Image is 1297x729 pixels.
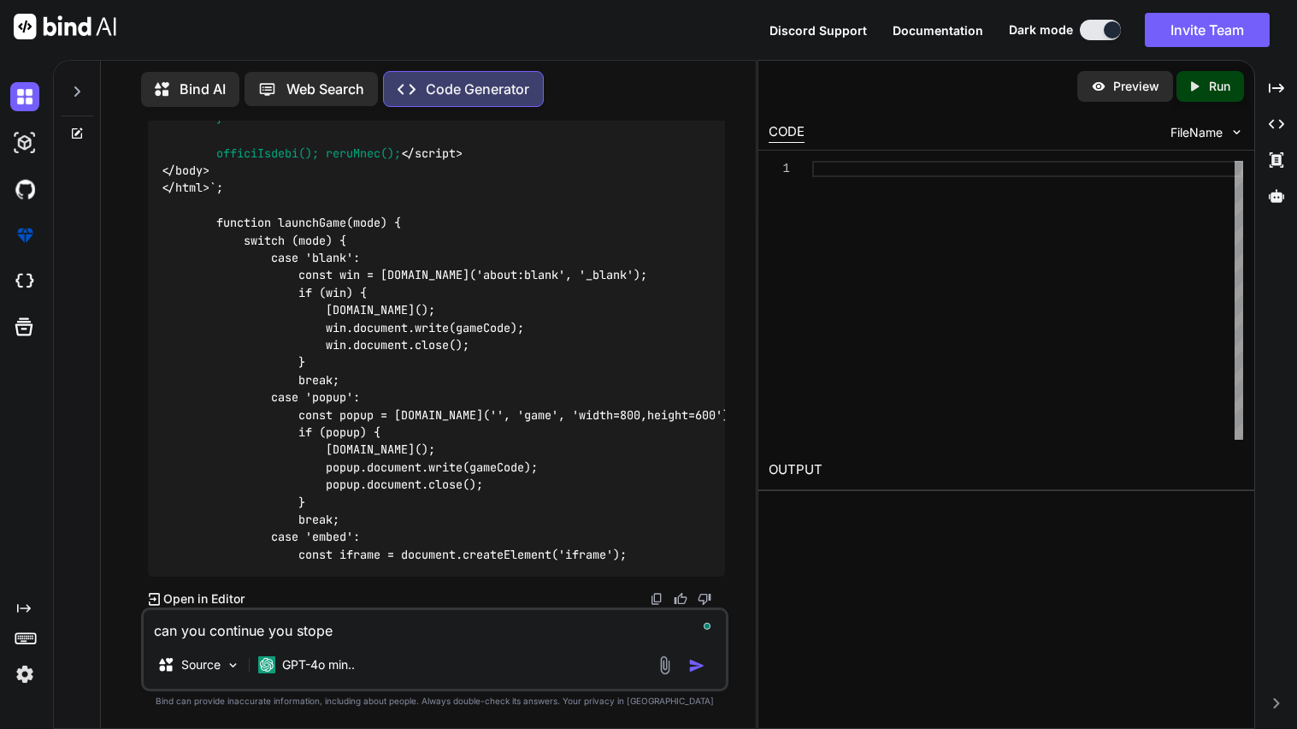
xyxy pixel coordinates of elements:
span: Dark mode [1009,21,1073,39]
span: Discord Support [769,23,867,38]
h2: OUTPUT [758,450,1254,490]
p: Source [181,656,221,673]
p: Bind AI [180,79,226,99]
img: dislike [698,592,711,606]
img: attachment [655,655,675,675]
p: Code Generator [426,79,529,99]
span: </ > [162,181,209,196]
button: Documentation [893,21,983,39]
img: darkAi-studio [10,128,39,157]
span: </ > [162,163,209,178]
img: chevron down [1229,125,1244,139]
img: Bind AI [14,14,116,39]
p: Bind can provide inaccurate information, including about people. Always double-check its answers.... [141,695,728,708]
span: FileName [1170,124,1223,141]
div: CODE [769,122,805,143]
span: </ > [401,145,463,161]
img: darkChat [10,82,39,111]
img: GPT-4o mini [258,656,275,673]
img: premium [10,221,39,250]
button: Discord Support [769,21,867,39]
div: 1 [769,161,790,177]
p: Web Search [286,79,364,99]
textarea: To enrich screen reader interactions, please activate Accessibility in Grammarly extension settings [144,610,726,641]
img: settings [10,660,39,689]
img: copy [650,592,663,606]
p: Preview [1113,78,1159,95]
img: preview [1091,79,1106,94]
span: Documentation [893,23,983,38]
p: Run [1209,78,1230,95]
img: Pick Models [226,658,240,673]
img: like [674,592,687,606]
img: cloudideIcon [10,267,39,296]
span: html [175,181,203,196]
button: Invite Team [1145,13,1270,47]
span: script [415,145,456,161]
img: icon [688,657,705,674]
p: GPT-4o min.. [282,656,355,673]
p: Open in Editor [163,590,245,607]
span: body [175,163,203,178]
img: githubDark [10,175,39,204]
